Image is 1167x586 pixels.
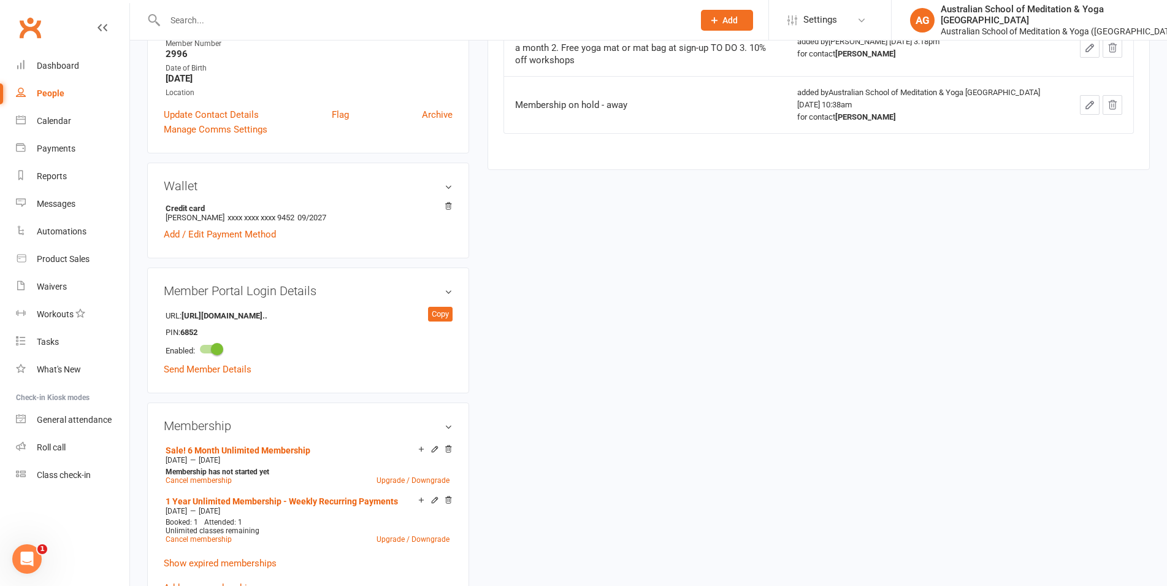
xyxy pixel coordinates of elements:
[37,116,71,126] div: Calendar
[722,15,738,25] span: Add
[166,445,310,455] a: Sale! 6 Month Unlimited Membership
[37,254,90,264] div: Product Sales
[166,38,453,50] div: Member Number
[16,80,129,107] a: People
[377,535,450,544] a: Upgrade / Downgrade
[16,461,129,489] a: Class kiosk mode
[16,273,129,301] a: Waivers
[16,328,129,356] a: Tasks
[166,535,232,544] a: Cancel membership
[803,6,837,34] span: Settings
[163,506,453,516] div: —
[199,456,220,465] span: [DATE]
[37,171,67,181] div: Reports
[164,179,453,193] h3: Wallet
[835,112,896,121] strong: [PERSON_NAME]
[166,526,259,535] span: Unlimited classes remaining
[910,8,935,33] div: AG
[166,468,269,476] strong: Membership has not started yet
[164,558,277,569] a: Show expired memberships
[164,107,259,122] a: Update Contact Details
[37,470,91,480] div: Class check-in
[16,190,129,218] a: Messages
[835,49,896,58] strong: [PERSON_NAME]
[37,61,79,71] div: Dashboard
[164,419,453,433] h3: Membership
[37,88,64,98] div: People
[228,213,294,222] span: xxxx xxxx xxxx 9452
[166,476,232,485] a: Cancel membership
[164,284,453,298] h3: Member Portal Login Details
[422,107,453,122] a: Archive
[164,122,267,137] a: Manage Comms Settings
[164,202,453,224] li: [PERSON_NAME]
[16,107,129,135] a: Calendar
[37,309,74,319] div: Workouts
[37,282,67,291] div: Waivers
[15,12,45,43] a: Clubworx
[428,307,453,322] div: Copy
[166,87,453,99] div: Location
[37,337,59,347] div: Tasks
[164,227,276,242] a: Add / Edit Payment Method
[12,544,42,574] iframe: Intercom live chat
[16,434,129,461] a: Roll call
[166,518,198,526] span: Booked: 1
[332,107,349,122] a: Flag
[199,507,220,515] span: [DATE]
[164,307,453,324] li: URL:
[16,52,129,80] a: Dashboard
[37,415,112,425] div: General attendance
[16,301,129,328] a: Workouts
[164,340,453,359] li: Enabled:
[797,111,1058,123] div: for contact
[182,310,267,323] strong: [URL][DOMAIN_NAME]..
[166,456,187,465] span: [DATE]
[166,63,453,74] div: Date of Birth
[166,496,398,506] a: 1 Year Unlimited Membership - Weekly Recurring Payments
[37,199,75,209] div: Messages
[37,226,86,236] div: Automations
[161,12,685,29] input: Search...
[37,442,66,452] div: Roll call
[797,87,1058,123] div: added by Australian School of Meditation & Yoga [GEOGRAPHIC_DATA] [DATE] 10:38am
[37,144,75,153] div: Payments
[166,204,446,213] strong: Credit card
[16,406,129,434] a: General attendance kiosk mode
[16,245,129,273] a: Product Sales
[701,10,753,31] button: Add
[797,36,1058,60] div: added by [PERSON_NAME] [DATE] 3:18pm
[377,476,450,485] a: Upgrade / Downgrade
[37,364,81,374] div: What's New
[515,99,775,111] div: Membership on hold - away
[16,163,129,190] a: Reports
[166,507,187,515] span: [DATE]
[16,135,129,163] a: Payments
[166,48,453,60] strong: 2996
[16,218,129,245] a: Automations
[297,213,326,222] span: 09/2027
[204,518,242,526] span: Attended: 1
[180,326,251,339] strong: 6852
[164,364,251,375] a: Send Member Details
[515,29,775,66] div: From [DATE]—[DATE]: 1. Bring a friend new to ASMY free once a month 2. Free yoga mat or mat bag a...
[163,455,453,465] div: —
[166,73,453,84] strong: [DATE]
[797,48,1058,60] div: for contact
[16,356,129,384] a: What's New
[37,544,47,554] span: 1
[164,323,453,341] li: PIN:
